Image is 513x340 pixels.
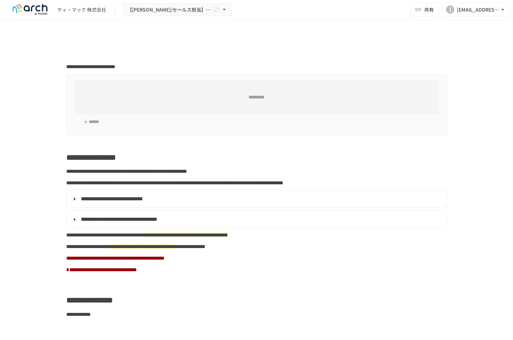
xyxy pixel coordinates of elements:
span: 【[PERSON_NAME]/セールス担当】ケィ・マック株式会社 様_初期設定サポート [127,5,211,14]
img: logo-default@2x-9cf2c760.svg [8,4,52,15]
div: [EMAIL_ADDRESS][DOMAIN_NAME] [457,5,499,14]
div: ケィ・マック 株式会社 [57,6,106,13]
div: I [446,5,454,14]
button: 【[PERSON_NAME]/セールス担当】ケィ・マック株式会社 様_初期設定サポート [123,3,232,16]
button: 共有 [411,3,439,16]
span: 共有 [424,6,434,13]
button: I[EMAIL_ADDRESS][DOMAIN_NAME] [442,3,510,16]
